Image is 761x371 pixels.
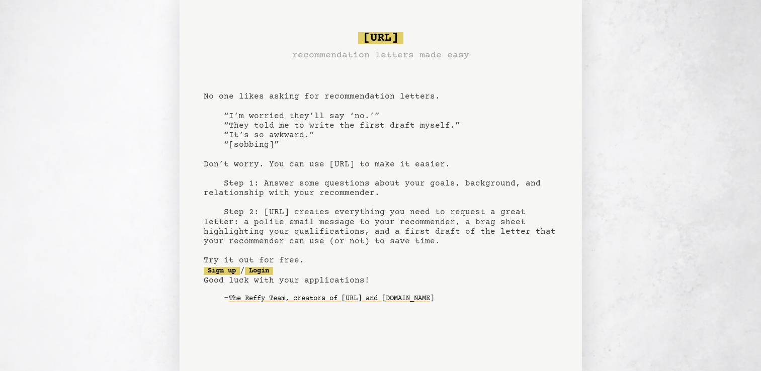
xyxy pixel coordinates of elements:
[204,267,240,275] a: Sign up
[229,291,434,307] a: The Reffy Team, creators of [URL] and [DOMAIN_NAME]
[224,294,558,304] div: -
[292,48,469,62] h3: recommendation letters made easy
[245,267,273,275] a: Login
[204,28,558,323] pre: No one likes asking for recommendation letters. “I’m worried they’ll say ‘no.’” “They told me to ...
[358,32,403,44] span: [URL]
